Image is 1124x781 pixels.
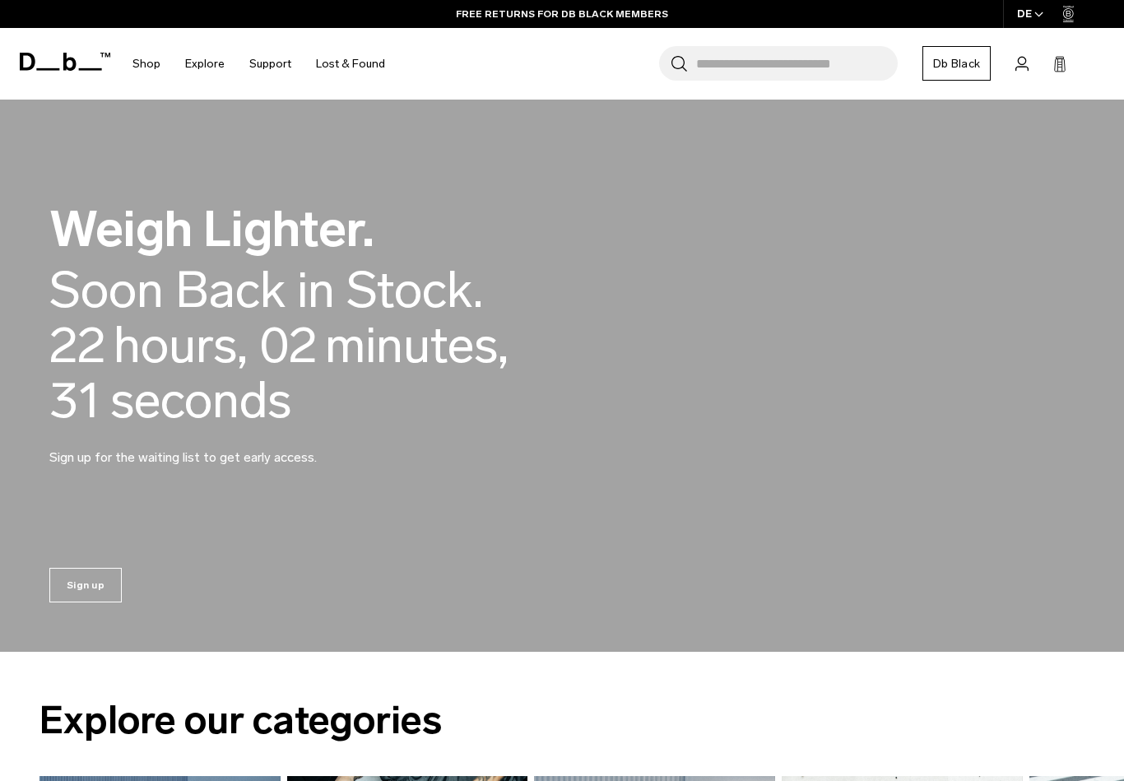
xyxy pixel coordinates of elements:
h2: Explore our categories [39,691,1085,750]
span: 31 [49,373,102,428]
a: Db Black [922,46,991,81]
div: Soon Back in Stock. [49,263,483,318]
a: Shop [132,35,160,93]
a: FREE RETURNS FOR DB BLACK MEMBERS [456,7,668,21]
a: Explore [185,35,225,93]
span: hours, [114,318,248,373]
a: Sign up [49,568,122,602]
span: 22 [49,318,105,373]
h2: Weigh Lighter. [49,204,584,254]
span: minutes [325,318,509,373]
nav: Main Navigation [120,28,397,100]
span: 02 [260,318,317,373]
a: Support [249,35,291,93]
a: Lost & Found [316,35,385,93]
span: seconds [110,373,291,428]
span: , [498,315,509,375]
p: Sign up for the waiting list to get early access. [49,428,444,467]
